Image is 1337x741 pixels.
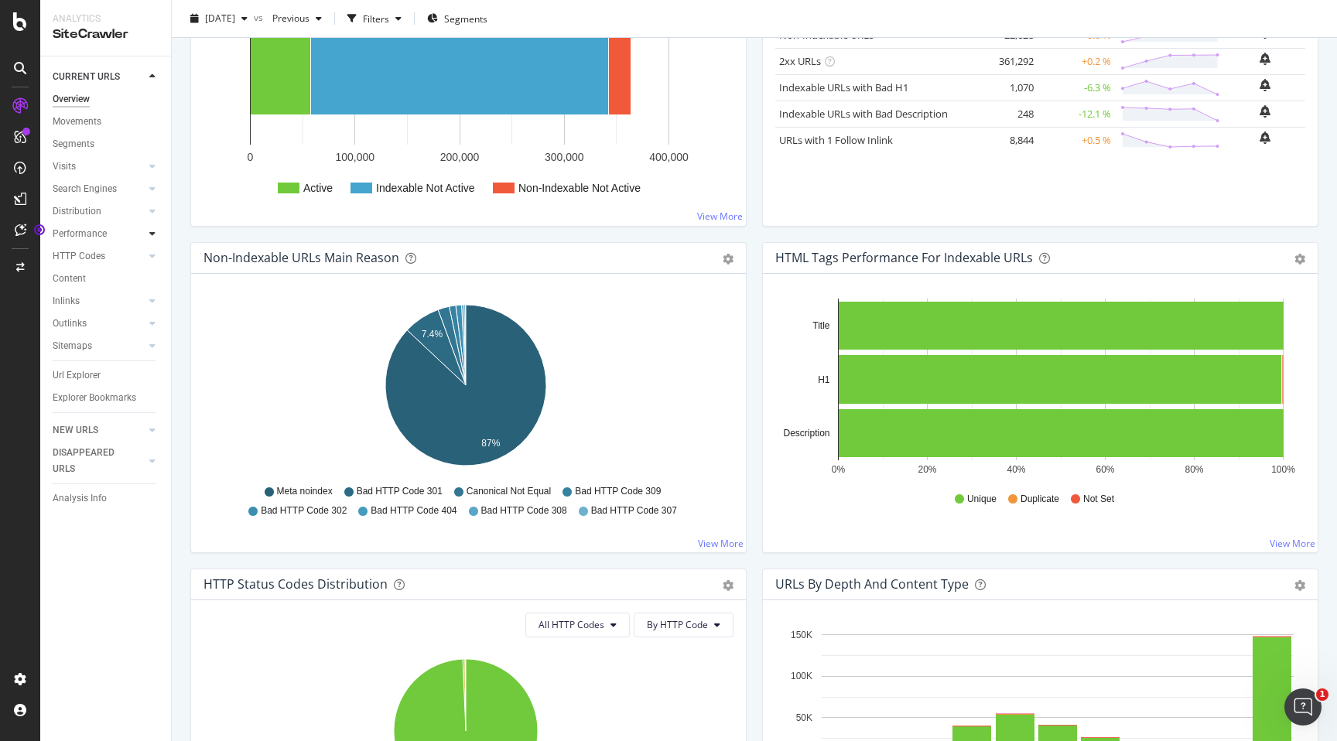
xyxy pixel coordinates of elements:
[832,464,846,475] text: 0%
[1270,537,1315,550] a: View More
[976,48,1038,74] td: 361,292
[779,54,821,68] a: 2xx URLs
[575,485,661,498] span: Bad HTTP Code 309
[53,114,101,130] div: Movements
[634,613,733,637] button: By HTTP Code
[698,537,744,550] a: View More
[53,12,159,26] div: Analytics
[303,182,333,194] text: Active
[518,182,641,194] text: Non-Indexable Not Active
[525,613,630,637] button: All HTTP Codes
[53,136,94,152] div: Segments
[796,712,812,723] text: 50K
[1021,493,1059,506] span: Duplicate
[203,250,399,265] div: Non-Indexable URLs Main Reason
[53,293,145,309] a: Inlinks
[818,374,830,385] text: H1
[53,248,105,265] div: HTTP Codes
[53,136,160,152] a: Segments
[205,12,235,25] span: 2025 Sep. 21st
[376,182,475,194] text: Indexable Not Active
[697,210,743,223] a: View More
[1083,493,1114,506] span: Not Set
[254,10,266,23] span: vs
[266,12,309,25] span: Previous
[1038,101,1115,127] td: -12.1 %
[1260,53,1270,65] div: bell-plus
[775,250,1033,265] div: HTML Tags Performance for Indexable URLs
[203,299,728,478] svg: A chart.
[53,91,90,108] div: Overview
[53,422,145,439] a: NEW URLS
[976,127,1038,153] td: 8,844
[918,464,936,475] text: 20%
[53,248,145,265] a: HTTP Codes
[647,618,708,631] span: By HTTP Code
[779,28,874,42] a: Non-Indexable URLs
[1096,464,1114,475] text: 60%
[53,490,107,507] div: Analysis Info
[32,223,46,237] div: Tooltip anchor
[545,151,584,163] text: 300,000
[184,6,254,31] button: [DATE]
[779,107,948,121] a: Indexable URLs with Bad Description
[203,576,388,592] div: HTTP Status Codes Distribution
[53,422,98,439] div: NEW URLS
[1185,464,1203,475] text: 80%
[723,580,733,591] div: gear
[53,159,76,175] div: Visits
[341,6,408,31] button: Filters
[53,181,145,197] a: Search Engines
[53,203,145,220] a: Distribution
[812,320,830,331] text: Title
[53,181,117,197] div: Search Engines
[421,6,494,31] button: Segments
[723,254,733,265] div: gear
[53,338,145,354] a: Sitemaps
[53,26,159,43] div: SiteCrawler
[53,445,131,477] div: DISAPPEARED URLS
[539,618,604,631] span: All HTTP Codes
[1284,688,1322,726] iframe: Intercom live chat
[467,485,551,498] span: Canonical Not Equal
[1260,105,1270,118] div: bell-plus
[363,12,389,25] div: Filters
[779,133,893,147] a: URLs with 1 Follow Inlink
[775,299,1300,478] svg: A chart.
[53,226,145,242] a: Performance
[53,316,87,332] div: Outlinks
[444,12,487,25] span: Segments
[1294,580,1305,591] div: gear
[53,69,145,85] a: CURRENT URLS
[277,485,333,498] span: Meta noindex
[335,151,374,163] text: 100,000
[53,390,160,406] a: Explorer Bookmarks
[967,493,997,506] span: Unique
[481,504,567,517] span: Bad HTTP Code 308
[1038,48,1115,74] td: +0.2 %
[1260,79,1270,91] div: bell-plus
[649,151,689,163] text: 400,000
[53,203,101,220] div: Distribution
[791,630,812,640] text: 150K
[53,390,136,406] div: Explorer Bookmarks
[53,69,120,85] div: CURRENT URLS
[976,74,1038,101] td: 1,070
[248,151,254,163] text: 0
[53,226,107,242] div: Performance
[53,316,145,332] a: Outlinks
[1260,131,1270,144] div: bell-plus
[357,485,443,498] span: Bad HTTP Code 301
[481,438,500,449] text: 87%
[266,6,328,31] button: Previous
[53,293,80,309] div: Inlinks
[53,114,160,130] a: Movements
[775,576,969,592] div: URLs by Depth and Content Type
[53,159,145,175] a: Visits
[440,151,480,163] text: 200,000
[53,91,160,108] a: Overview
[422,329,443,340] text: 7.4%
[1038,74,1115,101] td: -6.3 %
